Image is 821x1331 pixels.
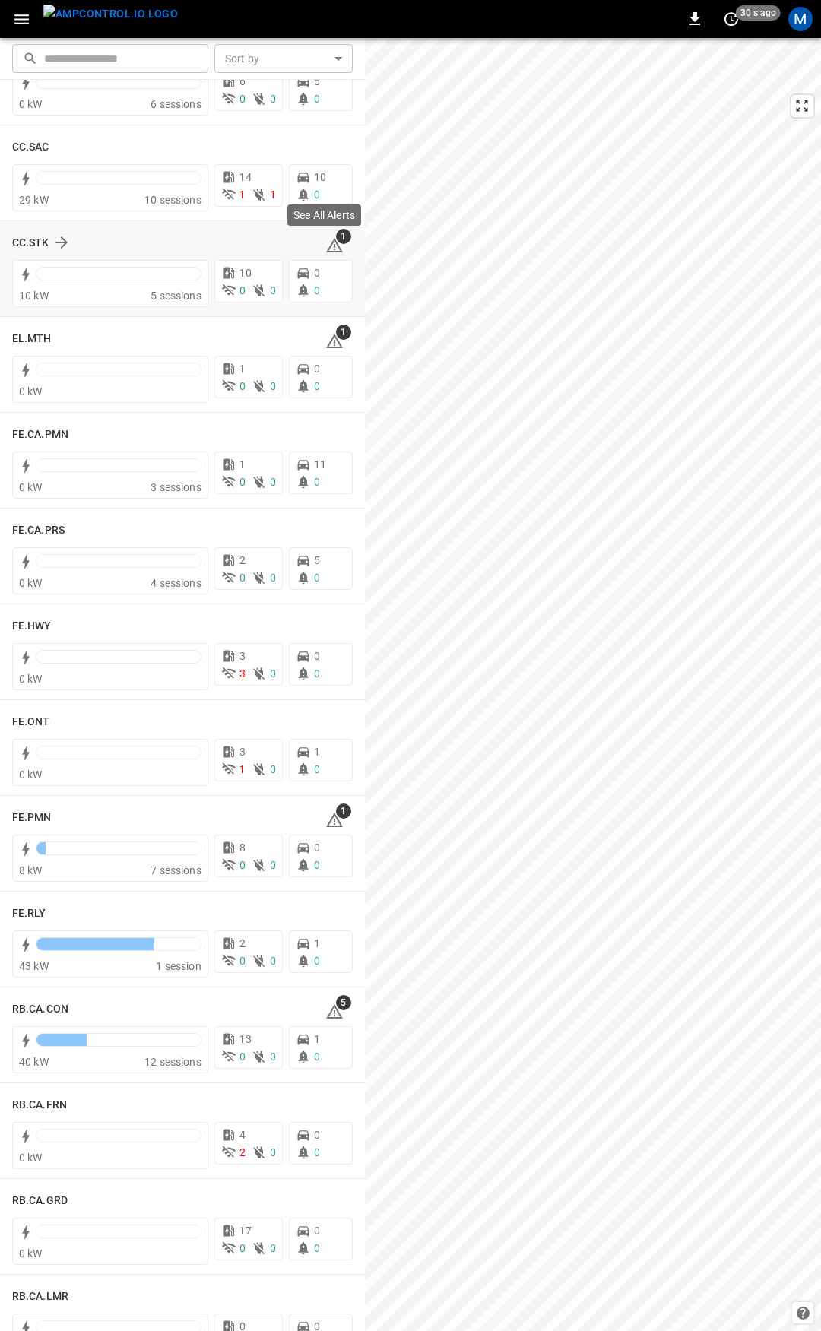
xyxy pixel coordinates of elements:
span: 0 [270,93,276,105]
span: 1 [314,1033,320,1045]
span: 0 kW [19,577,43,589]
h6: RB.CA.LMR [12,1288,68,1305]
h6: CC.STK [12,235,49,252]
span: 0 [270,572,276,584]
span: 0 kW [19,98,43,110]
span: 0 [270,1051,276,1063]
span: 5 [314,554,320,566]
span: 0 [239,1242,246,1254]
span: 0 [270,667,276,680]
h6: FE.HWY [12,618,52,635]
span: 29 kW [19,194,49,206]
span: 3 [239,650,246,662]
span: 0 [314,1242,320,1254]
span: 0 kW [19,768,43,781]
span: 0 [314,650,320,662]
span: 0 [239,93,246,105]
span: 0 [270,763,276,775]
span: 0 [239,955,246,967]
span: 7 sessions [151,864,201,876]
span: 1 [239,363,246,375]
span: 10 kW [19,290,49,302]
span: 0 [270,859,276,871]
img: ampcontrol.io logo [43,5,178,24]
span: 1 [336,229,351,244]
span: 0 [314,859,320,871]
span: 0 [270,380,276,392]
span: 0 [270,955,276,967]
span: 0 [239,859,246,871]
span: 0 kW [19,673,43,685]
h6: FE.PMN [12,810,52,826]
span: 0 [314,189,320,201]
span: 2 [239,554,246,566]
span: 4 [239,1129,246,1141]
span: 0 [314,363,320,375]
span: 1 [336,803,351,819]
span: 0 [314,667,320,680]
span: 0 [314,1051,320,1063]
span: 0 kW [19,481,43,493]
span: 30 s ago [736,5,781,21]
span: 3 [239,746,246,758]
h6: FE.CA.PMN [12,426,68,443]
span: 0 [270,476,276,488]
span: 10 sessions [144,194,201,206]
span: 0 [314,284,320,296]
span: 0 [314,1129,320,1141]
span: 5 sessions [151,290,201,302]
span: 0 [314,93,320,105]
span: 1 [239,189,246,201]
span: 1 [314,937,320,949]
span: 1 session [156,960,201,972]
span: 6 [239,75,246,87]
span: 6 [314,75,320,87]
span: 8 [239,841,246,854]
span: 0 [314,476,320,488]
span: 1 [239,458,246,471]
span: 0 [239,476,246,488]
span: 8 kW [19,864,43,876]
span: 0 [314,380,320,392]
div: profile-icon [788,7,813,31]
span: 0 [270,1146,276,1158]
span: 0 kW [19,1247,43,1260]
span: 3 sessions [151,481,201,493]
span: 0 [270,284,276,296]
h6: EL.MTH [12,331,52,347]
span: 6 sessions [151,98,201,110]
span: 0 [314,955,320,967]
h6: CC.SAC [12,139,49,156]
p: See All Alerts [293,208,355,223]
span: 2 [239,937,246,949]
span: 0 [314,841,320,854]
span: 0 [239,284,246,296]
h6: FE.CA.PRS [12,522,65,539]
span: 0 [239,1051,246,1063]
span: 0 [314,763,320,775]
canvas: Map [365,38,821,1331]
h6: RB.CA.CON [12,1001,68,1018]
span: 43 kW [19,960,49,972]
h6: FE.ONT [12,714,50,730]
span: 1 [336,325,351,340]
span: 3 [239,667,246,680]
span: 1 [314,746,320,758]
span: 0 [239,572,246,584]
h6: FE.RLY [12,905,46,922]
span: 14 [239,171,252,183]
button: set refresh interval [719,7,743,31]
span: 17 [239,1225,252,1237]
span: 0 [314,1146,320,1158]
span: 10 [239,267,252,279]
span: 0 kW [19,385,43,398]
span: 4 sessions [151,577,201,589]
h6: RB.CA.FRN [12,1097,67,1114]
span: 0 [239,380,246,392]
span: 13 [239,1033,252,1045]
span: 0 kW [19,1152,43,1164]
span: 12 sessions [144,1056,201,1068]
span: 5 [336,995,351,1010]
span: 11 [314,458,326,471]
span: 0 [270,1242,276,1254]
